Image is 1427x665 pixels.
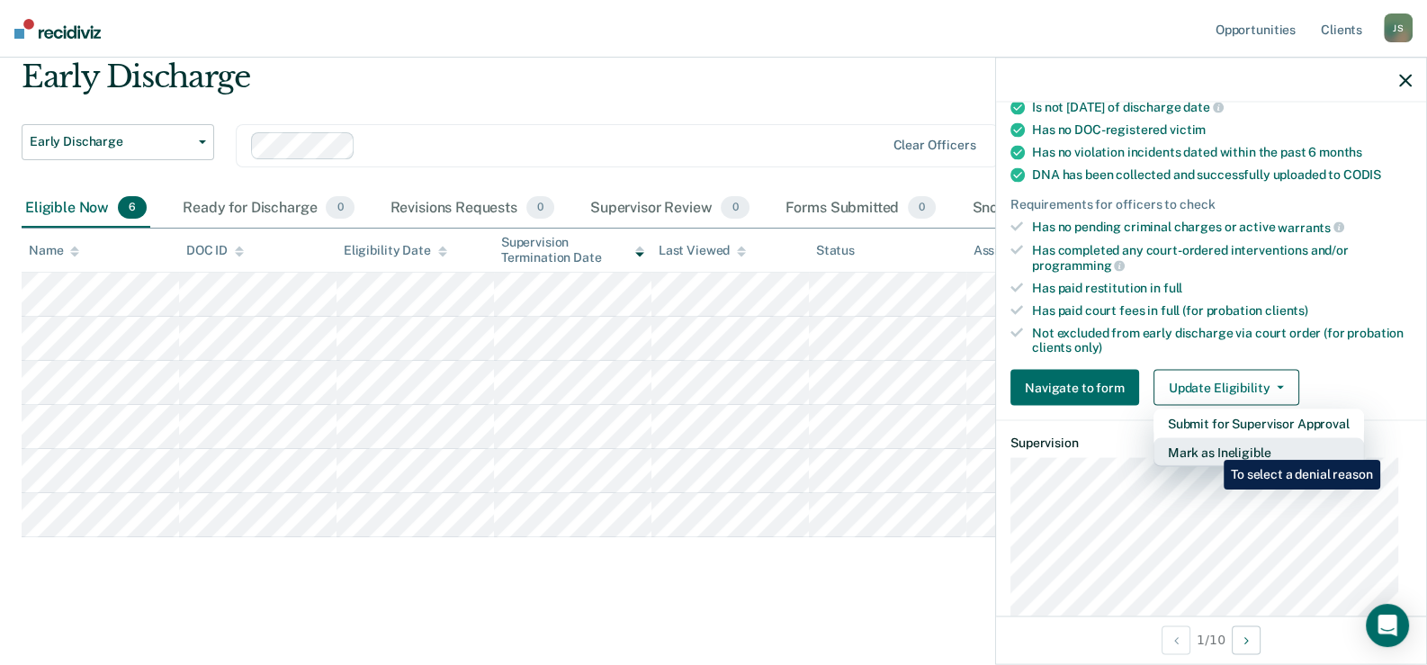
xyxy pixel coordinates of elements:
div: Open Intercom Messenger [1366,604,1409,647]
div: DNA has been collected and successfully uploaded to [1032,167,1412,183]
div: Last Viewed [659,243,746,258]
span: 0 [326,196,354,220]
div: Status [816,243,855,258]
div: Snoozed [968,189,1075,229]
button: Mark as Ineligible [1153,438,1364,467]
button: Previous Opportunity [1162,625,1190,654]
span: full [1163,280,1182,294]
button: Navigate to form [1010,370,1139,406]
span: 0 [908,196,936,220]
div: Ready for Discharge [179,189,357,229]
div: Eligible Now [22,189,150,229]
div: Eligibility Date [344,243,447,258]
div: Has paid restitution in [1032,280,1412,295]
div: Requirements for officers to check [1010,197,1412,212]
span: 6 [118,196,147,220]
div: Supervisor Review [587,189,753,229]
span: only) [1074,340,1102,355]
button: Next Opportunity [1232,625,1261,654]
img: Recidiviz [14,19,101,39]
div: DOC ID [186,243,244,258]
span: 0 [721,196,749,220]
div: Supervision Termination Date [501,235,644,265]
div: Has no violation incidents dated within the past 6 [1032,145,1412,160]
div: Revisions Requests [387,189,558,229]
div: 1 / 10 [996,616,1426,663]
div: Is not [DATE] of discharge [1032,99,1412,115]
button: Update Eligibility [1153,370,1299,406]
div: Has no DOC-registered [1032,122,1412,138]
div: Clear officers [893,138,975,153]
span: Early Discharge [30,134,192,149]
div: Forms Submitted [782,189,940,229]
div: Not excluded from early discharge via court order (for probation clients [1032,325,1412,355]
div: Early Discharge [22,58,1092,110]
div: Has paid court fees in full (for probation [1032,302,1412,318]
button: Submit for Supervisor Approval [1153,409,1364,438]
span: date [1183,100,1223,114]
div: Has no pending criminal charges or active [1032,219,1412,235]
div: Name [29,243,79,258]
div: J S [1384,13,1413,42]
a: Navigate to form [1010,370,1146,406]
dt: Supervision [1010,436,1412,451]
div: Has completed any court-ordered interventions and/or [1032,242,1412,273]
span: months [1319,145,1362,159]
span: clients) [1265,302,1308,317]
span: programming [1032,258,1125,273]
span: 0 [526,196,554,220]
div: Assigned to [974,243,1058,258]
span: warrants [1278,220,1344,234]
span: victim [1170,122,1206,137]
span: CODIS [1343,167,1381,182]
